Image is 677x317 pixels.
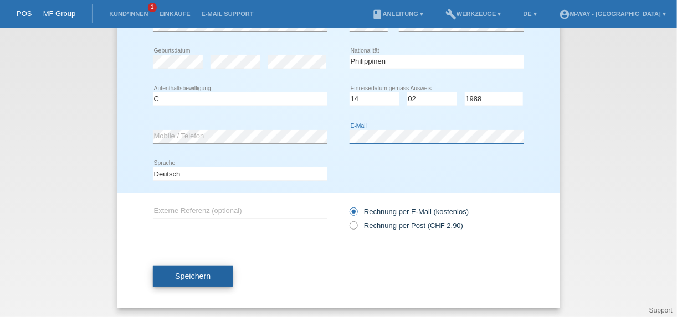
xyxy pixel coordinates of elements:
[366,11,429,17] a: bookAnleitung ▾
[350,207,357,221] input: Rechnung per E-Mail (kostenlos)
[153,266,233,287] button: Speichern
[148,3,157,12] span: 1
[153,11,196,17] a: Einkäufe
[559,9,570,20] i: account_circle
[445,9,457,20] i: build
[350,221,463,230] label: Rechnung per Post (CHF 2.90)
[175,272,211,280] span: Speichern
[350,207,469,216] label: Rechnung per E-Mail (kostenlos)
[553,11,671,17] a: account_circlem-way - [GEOGRAPHIC_DATA] ▾
[350,221,357,235] input: Rechnung per Post (CHF 2.90)
[518,11,542,17] a: DE ▾
[17,9,75,18] a: POS — MF Group
[372,9,383,20] i: book
[440,11,507,17] a: buildWerkzeuge ▾
[196,11,259,17] a: E-Mail Support
[649,306,673,314] a: Support
[104,11,153,17] a: Kund*innen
